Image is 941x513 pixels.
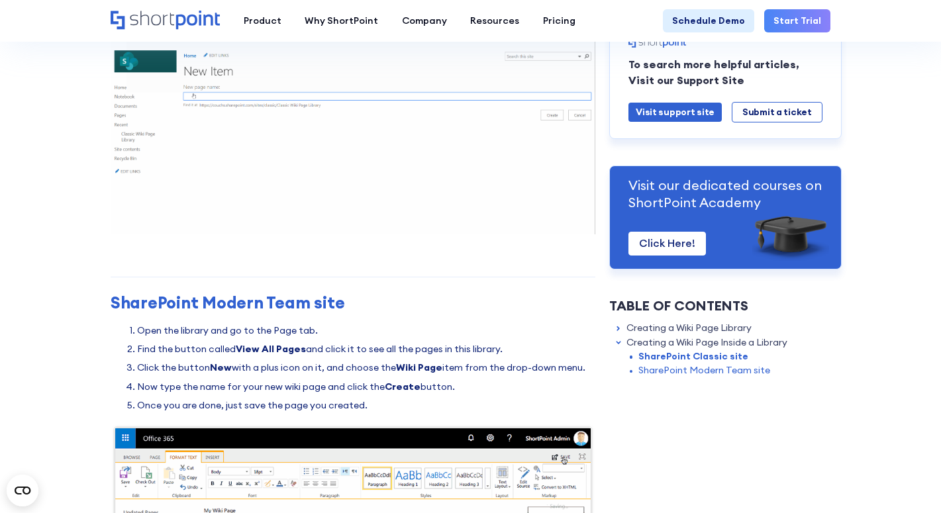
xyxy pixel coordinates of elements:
[7,475,38,506] button: Open CMP widget
[531,9,587,32] a: Pricing
[111,293,595,313] h3: SharePoint Modern Team site
[628,232,706,255] a: Click Here!
[293,9,390,32] a: Why ShortPoint
[244,14,281,28] div: Product
[402,14,447,28] div: Company
[137,342,595,356] li: Find the button called and click it to see all the pages in this library.
[764,9,830,32] a: Start Trial
[628,177,822,211] p: Visit our dedicated courses on ShortPoint Academy
[210,361,232,373] strong: New
[609,296,842,316] div: Table of Contents
[626,336,787,350] a: Creating a Wiki Page Inside a Library
[732,102,822,122] a: Submit a ticket
[390,9,459,32] a: Company
[385,381,421,393] strong: Create
[875,449,941,513] iframe: Chat Widget
[232,9,293,32] a: Product
[628,57,822,89] p: To search more helpful articles, Visit our Support Site
[638,363,770,377] a: SharePoint Modern Team site
[111,11,220,31] a: Home
[663,9,754,32] a: Schedule Demo
[628,103,722,121] a: Visit support site
[137,380,595,394] li: Now type the name for your new wiki page and click the button.
[396,361,442,373] strong: Wiki Page
[543,14,575,28] div: Pricing
[638,350,748,363] a: SharePoint Classic site
[137,398,595,412] li: Once you are done, just save the page you created.
[458,9,531,32] a: Resources
[137,361,595,375] li: Click the button with a plus icon on it, and choose the item from the drop-down menu.
[626,321,752,335] a: Creating a Wiki Page Library
[137,324,595,338] li: Open the library and go to the Page tab.
[470,14,519,28] div: Resources
[236,343,306,355] strong: View All Pages
[305,14,378,28] div: Why ShortPoint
